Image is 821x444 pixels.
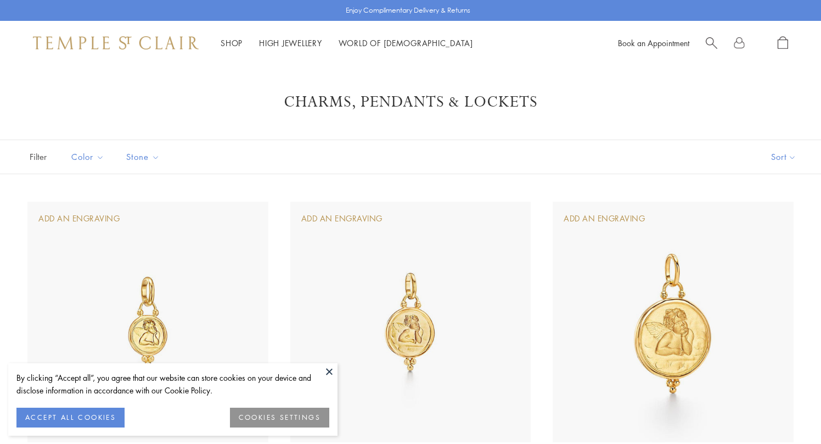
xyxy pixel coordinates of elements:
[339,37,473,48] a: World of [DEMOGRAPHIC_DATA]World of [DEMOGRAPHIC_DATA]
[221,36,473,50] nav: Main navigation
[564,213,645,225] div: Add An Engraving
[778,36,788,50] a: Open Shopping Bag
[346,5,470,16] p: Enjoy Complimentary Delivery & Returns
[259,37,322,48] a: High JewelleryHigh Jewellery
[16,408,125,428] button: ACCEPT ALL COOKIES
[16,371,329,397] div: By clicking “Accept all”, you agree that our website can store cookies on your device and disclos...
[301,213,383,225] div: Add An Engraving
[766,392,810,433] iframe: Gorgias live chat messenger
[706,36,717,50] a: Search
[118,145,168,169] button: Stone
[66,150,113,164] span: Color
[221,37,243,48] a: ShopShop
[33,36,199,49] img: Temple St. Clair
[746,140,821,174] button: Show sort by
[63,145,113,169] button: Color
[230,408,329,428] button: COOKIES SETTINGS
[121,150,168,164] span: Stone
[27,202,268,443] img: AP10-BEZGRN
[553,202,794,443] img: AP10-BEZGRN
[290,202,531,443] img: AP10-BEZGRN
[618,37,689,48] a: Book an Appointment
[44,92,777,112] h1: Charms, Pendants & Lockets
[38,213,120,225] div: Add An Engraving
